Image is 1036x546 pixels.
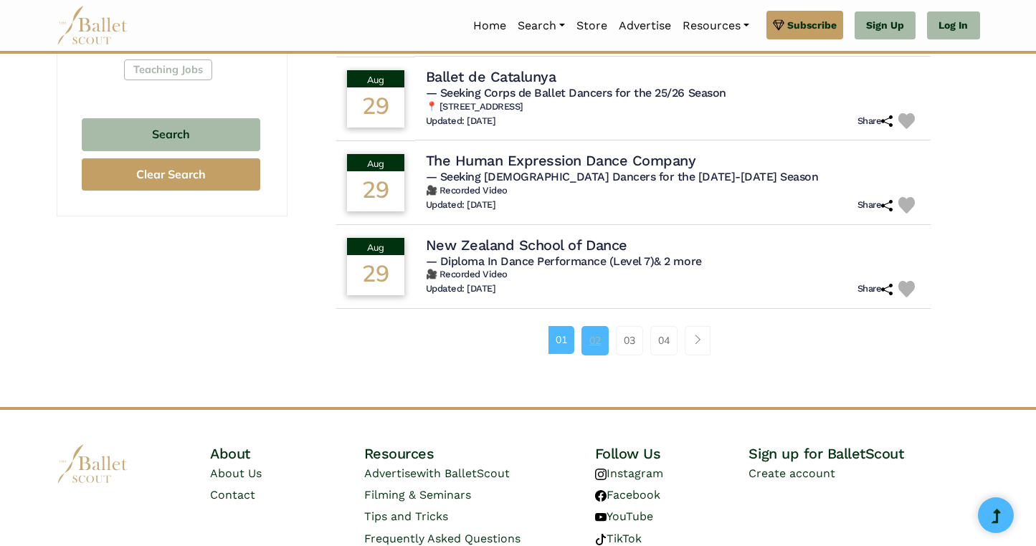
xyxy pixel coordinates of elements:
span: with BalletScout [417,466,510,480]
img: instagram logo [595,469,607,480]
div: Aug [347,70,404,87]
a: Frequently Asked Questions [364,532,521,545]
button: Search [82,118,260,152]
a: Store [571,11,613,41]
h4: Ballet de Catalunya [426,67,556,86]
a: Filming & Seminars [364,488,471,502]
a: About Us [210,466,262,480]
a: 01 [548,326,574,353]
a: Advertisewith BalletScout [364,466,510,480]
h6: 📍 [STREET_ADDRESS] [426,101,921,113]
img: logo [57,444,128,484]
a: TikTok [595,532,642,545]
a: Contact [210,488,255,502]
a: & 2 more [654,254,701,268]
div: 29 [347,255,404,295]
a: Instagram [595,466,663,480]
h6: Updated: [DATE] [426,199,496,211]
a: YouTube [595,509,653,523]
h4: New Zealand School of Dance [426,236,627,254]
h4: Sign up for BalletScout [749,444,979,463]
a: Facebook [595,488,660,502]
span: — Seeking Corps de Ballet Dancers for the 25/26 Season [426,86,726,100]
img: youtube logo [595,512,607,523]
button: Clear Search [82,158,260,191]
h6: 🎥 Recorded Video [426,185,921,197]
h4: About [210,444,364,463]
img: tiktok logo [595,534,607,545]
div: 29 [347,171,404,211]
div: 29 [347,87,404,128]
a: Resources [677,11,755,41]
a: Advertise [613,11,677,41]
a: 03 [616,326,643,355]
h4: Resources [364,444,595,463]
a: Log In [927,11,979,40]
a: Search [512,11,571,41]
span: — Seeking [DEMOGRAPHIC_DATA] Dancers for the [DATE]-[DATE] Season [426,170,819,183]
h6: Share [857,199,893,211]
a: 04 [650,326,678,355]
a: Subscribe [766,11,843,39]
a: Home [467,11,512,41]
a: 02 [581,326,609,355]
h6: Updated: [DATE] [426,115,496,128]
h6: 🎥 Recorded Video [426,269,921,281]
h4: Follow Us [595,444,749,463]
span: — Diploma In Dance Performance (Level 7) [426,254,702,268]
h6: Share [857,283,893,295]
a: Sign Up [855,11,916,40]
h4: The Human Expression Dance Company [426,151,696,170]
a: Create account [749,466,835,480]
a: Tips and Tricks [364,509,448,523]
img: facebook logo [595,490,607,502]
div: Aug [347,154,404,171]
img: gem.svg [773,17,784,33]
h6: Share [857,115,893,128]
nav: Page navigation example [548,326,718,355]
h6: Updated: [DATE] [426,283,496,295]
div: Aug [347,238,404,255]
span: Subscribe [787,17,837,33]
